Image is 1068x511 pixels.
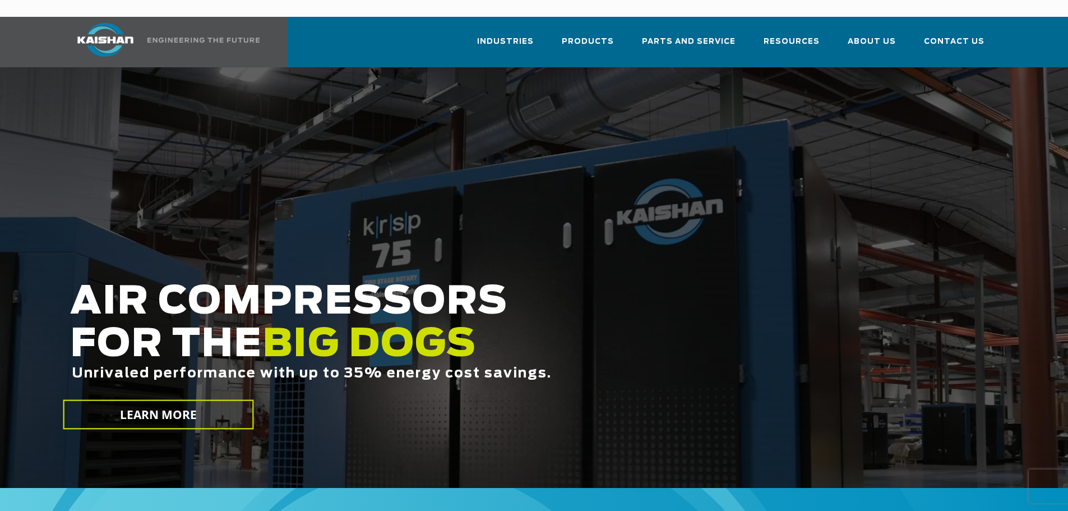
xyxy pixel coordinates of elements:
a: Products [562,27,614,65]
img: Engineering the future [147,38,260,43]
a: Kaishan USA [63,17,262,67]
a: Parts and Service [642,27,736,65]
span: Parts and Service [642,35,736,48]
span: Unrivaled performance with up to 35% energy cost savings. [72,367,552,380]
a: Resources [764,27,820,65]
a: LEARN MORE [63,400,253,430]
h2: AIR COMPRESSORS FOR THE [70,281,842,416]
span: Resources [764,35,820,48]
img: kaishan logo [63,23,147,57]
a: About Us [848,27,896,65]
span: Contact Us [924,35,984,48]
a: Contact Us [924,27,984,65]
span: BIG DOGS [262,326,477,364]
span: Products [562,35,614,48]
span: About Us [848,35,896,48]
a: Industries [477,27,534,65]
span: Industries [477,35,534,48]
span: LEARN MORE [119,407,197,423]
